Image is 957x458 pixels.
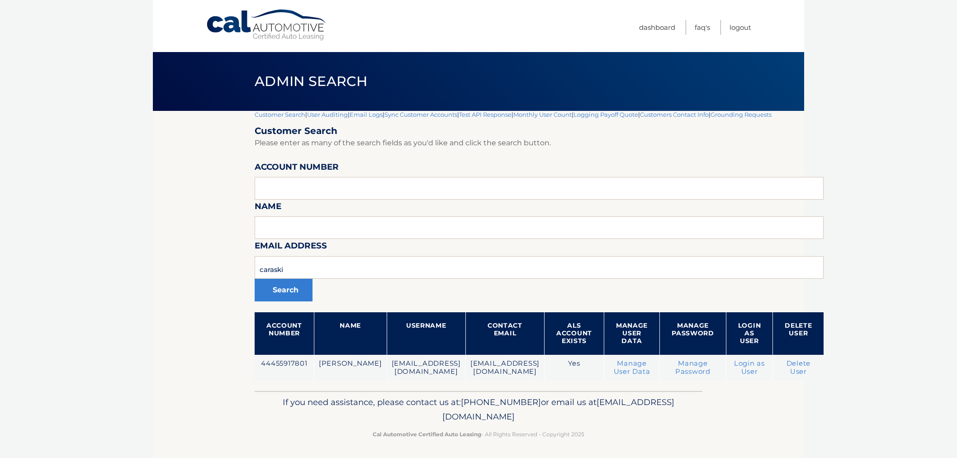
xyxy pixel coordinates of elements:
[255,200,281,216] label: Name
[459,111,512,118] a: Test API Response
[465,355,544,381] td: [EMAIL_ADDRESS][DOMAIN_NAME]
[314,355,387,381] td: [PERSON_NAME]
[255,312,314,355] th: Account Number
[206,9,328,41] a: Cal Automotive
[786,359,811,376] a: Delete User
[461,397,541,407] span: [PHONE_NUMBER]
[660,312,726,355] th: Manage Password
[255,111,305,118] a: Customer Search
[442,397,674,422] span: [EMAIL_ADDRESS][DOMAIN_NAME]
[545,312,604,355] th: ALS Account Exists
[261,395,696,424] p: If you need assistance, please contact us at: or email us at
[711,111,772,118] a: Grounding Requests
[307,111,348,118] a: User Auditing
[350,111,383,118] a: Email Logs
[255,239,327,256] label: Email Address
[734,359,765,376] a: Login as User
[255,73,367,90] span: Admin Search
[261,429,696,439] p: - All Rights Reserved - Copyright 2025
[730,20,751,35] a: Logout
[465,312,544,355] th: Contact Email
[614,359,650,376] a: Manage User Data
[255,279,313,301] button: Search
[604,312,659,355] th: Manage User Data
[255,137,824,149] p: Please enter as many of the search fields as you'd like and click the search button.
[387,312,465,355] th: Username
[726,312,773,355] th: Login as User
[255,355,314,381] td: 44455917801
[639,20,675,35] a: Dashboard
[675,359,711,376] a: Manage Password
[695,20,710,35] a: FAQ's
[255,125,824,137] h2: Customer Search
[384,111,457,118] a: Sync Customer Accounts
[255,111,824,391] div: | | | | | | | |
[513,111,572,118] a: Monthly User Count
[314,312,387,355] th: Name
[773,312,824,355] th: Delete User
[255,160,339,177] label: Account Number
[573,111,638,118] a: Logging Payoff Quote
[640,111,709,118] a: Customers Contact Info
[387,355,465,381] td: [EMAIL_ADDRESS][DOMAIN_NAME]
[373,431,481,438] strong: Cal Automotive Certified Auto Leasing
[545,355,604,381] td: Yes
